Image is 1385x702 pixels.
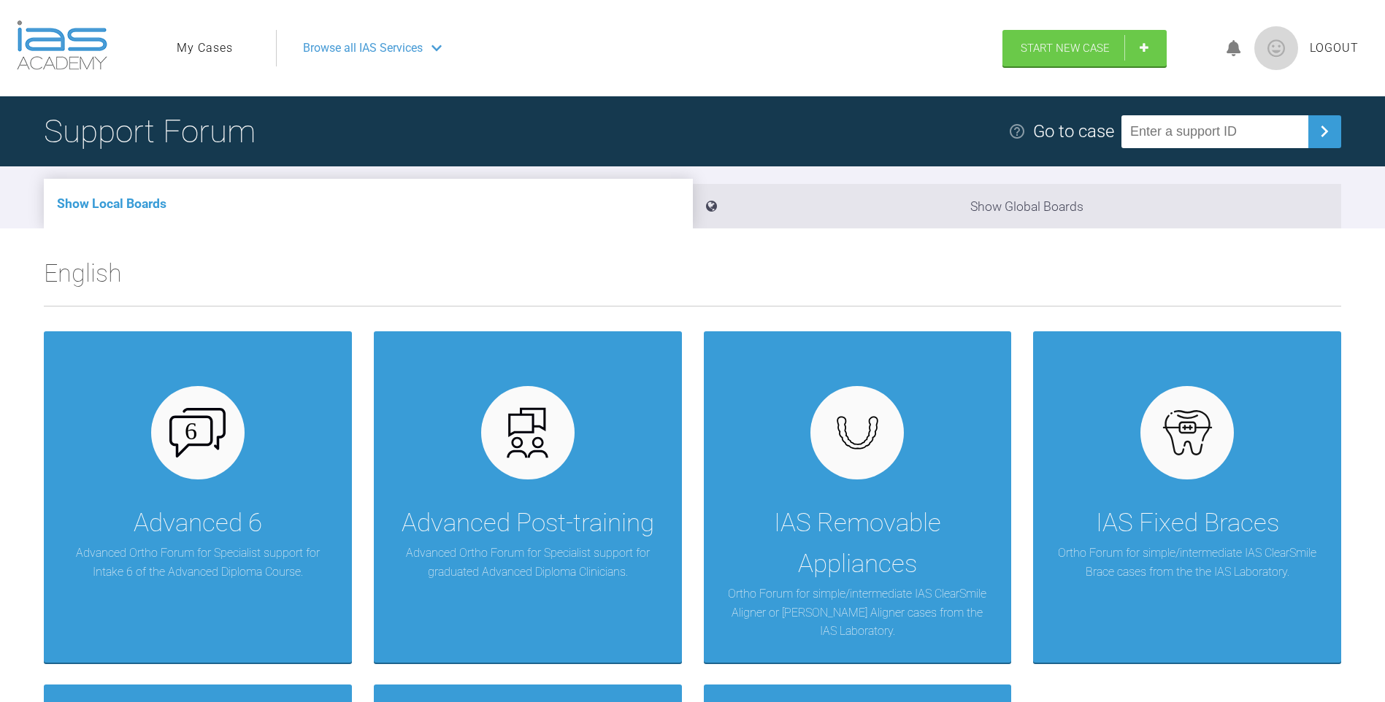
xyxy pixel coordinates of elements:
[1310,39,1359,58] a: Logout
[829,412,886,454] img: removables.927eaa4e.svg
[1021,42,1110,55] span: Start New Case
[44,331,352,663] a: Advanced 6Advanced Ortho Forum for Specialist support for Intake 6 of the Advanced Diploma Course.
[17,20,107,70] img: logo-light.3e3ef733.png
[1055,544,1319,581] p: Ortho Forum for simple/intermediate IAS ClearSmile Brace cases from the the IAS Laboratory.
[499,405,556,461] img: advanced.73cea251.svg
[177,39,233,58] a: My Cases
[44,179,693,228] li: Show Local Boards
[303,39,423,58] span: Browse all IAS Services
[726,503,990,585] div: IAS Removable Appliances
[1121,115,1308,148] input: Enter a support ID
[169,408,226,458] img: advanced-6.cf6970cb.svg
[374,331,682,663] a: Advanced Post-trainingAdvanced Ortho Forum for Specialist support for graduated Advanced Diploma ...
[693,184,1342,228] li: Show Global Boards
[726,585,990,641] p: Ortho Forum for simple/intermediate IAS ClearSmile Aligner or [PERSON_NAME] Aligner cases from th...
[1033,331,1341,663] a: IAS Fixed BracesOrtho Forum for simple/intermediate IAS ClearSmile Brace cases from the the IAS L...
[1313,120,1336,143] img: chevronRight.28bd32b0.svg
[66,544,330,581] p: Advanced Ortho Forum for Specialist support for Intake 6 of the Advanced Diploma Course.
[704,331,1012,663] a: IAS Removable AppliancesOrtho Forum for simple/intermediate IAS ClearSmile Aligner or [PERSON_NAM...
[1254,26,1298,70] img: profile.png
[1159,405,1216,461] img: fixed.9f4e6236.svg
[1096,503,1279,544] div: IAS Fixed Braces
[1002,30,1167,66] a: Start New Case
[44,106,256,157] h1: Support Forum
[402,503,654,544] div: Advanced Post-training
[1033,117,1114,145] div: Go to case
[1008,123,1026,140] img: help.e70b9f3d.svg
[134,503,262,544] div: Advanced 6
[396,544,660,581] p: Advanced Ortho Forum for Specialist support for graduated Advanced Diploma Clinicians.
[44,253,1341,306] h2: English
